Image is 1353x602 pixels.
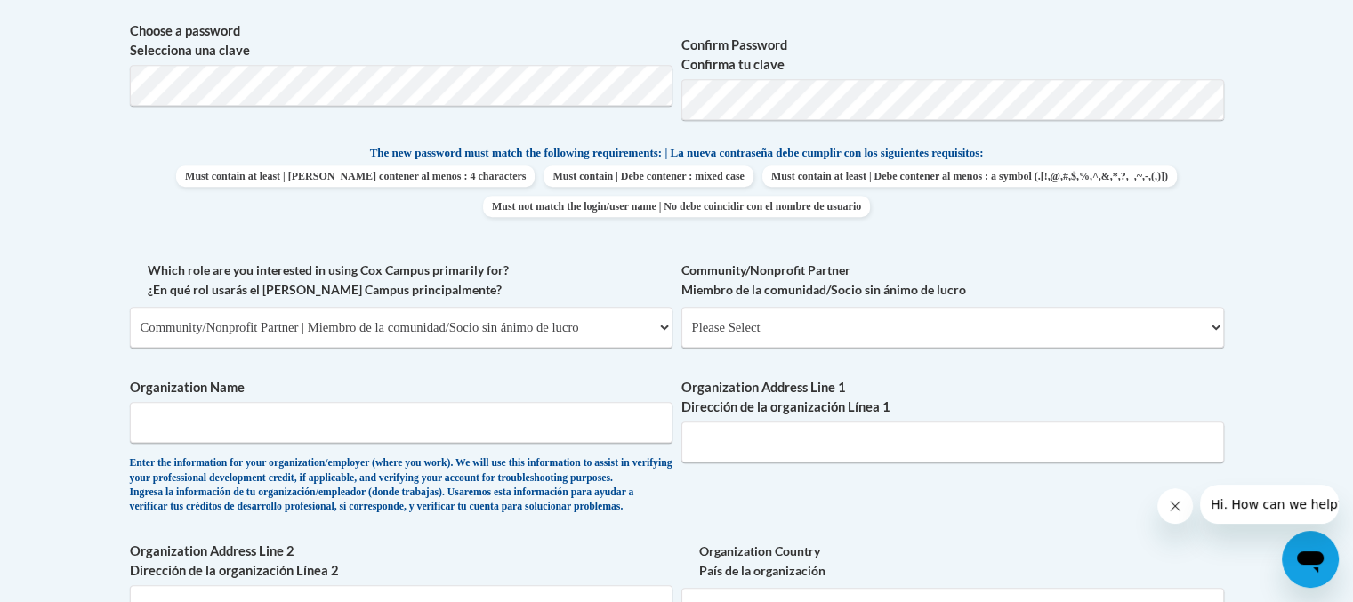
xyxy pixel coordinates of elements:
label: Organization Country País de la organización [681,542,1224,581]
iframe: Message from company [1200,485,1339,524]
span: Must contain at least | Debe contener al menos : a symbol (.[!,@,#,$,%,^,&,*,?,_,~,-,(,)]) [762,165,1177,187]
div: Enter the information for your organization/employer (where you work). We will use this informati... [130,456,672,515]
span: Must contain | Debe contener : mixed case [544,165,753,187]
span: The new password must match the following requirements: | La nueva contraseña debe cumplir con lo... [370,145,984,161]
label: Organization Name [130,378,672,397]
label: Organization Address Line 1 Dirección de la organización Línea 1 [681,378,1224,417]
input: Metadata input [681,421,1224,462]
label: Which role are you interested in using Cox Campus primarily for? ¿En qué rol usarás el [PERSON_NA... [130,261,672,300]
iframe: Button to launch messaging window [1282,531,1339,588]
label: Choose a password Selecciona una clave [130,21,672,60]
input: Metadata input [130,402,672,443]
span: Must contain at least | [PERSON_NAME] contener al menos : 4 characters [176,165,535,187]
span: Must not match the login/user name | No debe coincidir con el nombre de usuario [483,196,870,217]
label: Organization Address Line 2 Dirección de la organización Línea 2 [130,542,672,581]
iframe: Close message [1157,488,1193,524]
span: Hi. How can we help? [11,12,144,27]
label: Community/Nonprofit Partner Miembro de la comunidad/Socio sin ánimo de lucro [681,261,1224,300]
label: Confirm Password Confirma tu clave [681,36,1224,75]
